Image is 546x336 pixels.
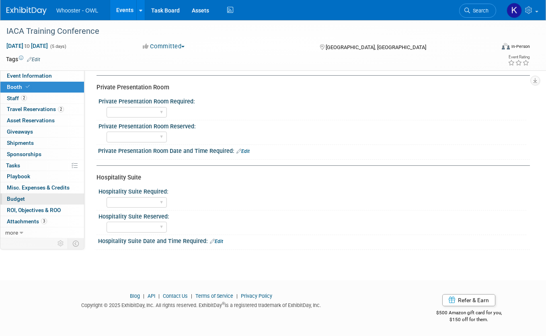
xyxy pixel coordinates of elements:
[0,138,84,148] a: Shipments
[163,293,188,299] a: Contact Us
[99,186,526,196] div: Hospitality Suite Required:
[27,57,40,62] a: Edit
[210,239,223,244] a: Edit
[58,106,64,112] span: 2
[99,210,526,221] div: Hospitality Suite Reserved:
[41,218,47,224] span: 3
[98,145,530,155] div: Private Presentation Room Date and Time Required:
[189,293,194,299] span: |
[326,44,426,50] span: [GEOGRAPHIC_DATA], [GEOGRAPHIC_DATA]
[511,43,530,49] div: In-Person
[195,293,233,299] a: Terms of Service
[54,238,68,249] td: Personalize Event Tab Strip
[0,205,84,216] a: ROI, Objectives & ROO
[4,24,485,39] div: IACA Training Conference
[7,140,34,146] span: Shipments
[6,7,47,15] img: ExhibitDay
[99,120,526,130] div: Private Presentation Room Reserved:
[156,293,162,299] span: |
[7,184,70,191] span: Misc. Expenses & Credits
[0,93,84,104] a: Staff2
[96,83,524,92] div: Private Presentation Room
[96,173,524,182] div: Hospitality Suite
[7,207,61,213] span: ROI, Objectives & ROO
[49,44,66,49] span: (5 days)
[141,293,146,299] span: |
[0,216,84,227] a: Attachments3
[408,316,530,323] div: $150 off for them.
[7,128,33,135] span: Giveaways
[0,82,84,93] a: Booth
[0,171,84,182] a: Playbook
[23,43,31,49] span: to
[7,72,52,79] span: Event Information
[0,149,84,160] a: Sponsorships
[0,70,84,81] a: Event Information
[7,84,31,90] span: Booth
[453,42,530,54] div: Event Format
[7,95,27,101] span: Staff
[6,42,48,49] span: [DATE] [DATE]
[236,148,250,154] a: Edit
[7,106,64,112] span: Travel Reservations
[98,235,530,245] div: Hospitality Suite Date and Time Required:
[408,304,530,323] div: $500 Amazon gift card for you,
[7,117,55,124] span: Asset Reservations
[0,115,84,126] a: Asset Reservations
[7,196,25,202] span: Budget
[0,194,84,204] a: Budget
[241,293,272,299] a: Privacy Policy
[459,4,496,18] a: Search
[0,227,84,238] a: more
[56,7,98,14] span: Whooster - OWL
[222,301,225,306] sup: ®
[6,162,20,169] span: Tasks
[0,126,84,137] a: Giveaways
[6,55,40,63] td: Tags
[21,95,27,101] span: 2
[140,42,188,51] button: Committed
[7,173,30,179] span: Playbook
[5,229,18,236] span: more
[26,85,30,89] i: Booth reservation complete
[508,55,530,59] div: Event Rating
[68,238,84,249] td: Toggle Event Tabs
[0,104,84,115] a: Travel Reservations2
[7,218,47,225] span: Attachments
[507,3,522,18] img: Kamila Castaneda
[7,151,41,157] span: Sponsorships
[99,95,526,105] div: Private Presentation Room Required:
[0,160,84,171] a: Tasks
[234,293,240,299] span: |
[148,293,155,299] a: API
[6,300,396,309] div: Copyright © 2025 ExhibitDay, Inc. All rights reserved. ExhibitDay is a registered trademark of Ex...
[0,182,84,193] a: Misc. Expenses & Credits
[470,8,489,14] span: Search
[130,293,140,299] a: Blog
[442,294,495,306] a: Refer & Earn
[502,43,510,49] img: Format-Inperson.png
